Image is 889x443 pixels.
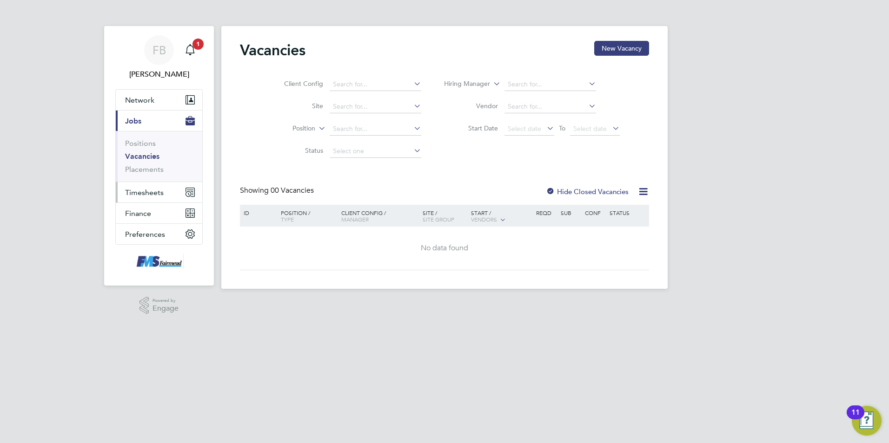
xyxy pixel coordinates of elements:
span: 1 [192,39,204,50]
div: ID [241,205,274,221]
h2: Vacancies [240,41,305,59]
span: To [556,122,568,134]
button: Network [116,90,202,110]
label: Client Config [270,79,323,88]
input: Select one [330,145,421,158]
span: Engage [153,305,179,313]
div: Site / [420,205,469,227]
div: Showing [240,186,316,195]
input: Search for... [330,123,421,136]
span: Powered by [153,297,179,305]
input: Search for... [330,78,421,91]
span: Preferences [125,230,165,239]
div: Sub [558,205,583,221]
a: Placements [125,165,164,174]
input: Search for... [330,100,421,113]
img: f-mead-logo-retina.png [134,254,184,269]
div: 11 [851,412,860,424]
button: New Vacancy [594,41,649,56]
div: No data found [241,243,648,253]
div: Jobs [116,131,202,182]
label: Position [262,124,315,133]
a: Powered byEngage [139,297,179,314]
div: Conf [583,205,607,221]
label: Start Date [444,124,498,132]
a: Vacancies [125,152,159,161]
span: FB [153,44,166,56]
a: 1 [181,35,199,65]
span: Jobs [125,117,141,125]
span: Fiona Bird [115,69,203,80]
span: Finance [125,209,151,218]
div: Client Config / [339,205,420,227]
button: Finance [116,203,202,223]
span: Type [281,215,294,223]
button: Preferences [116,224,202,244]
input: Search for... [504,78,596,91]
span: Select date [573,124,607,133]
a: Positions [125,139,156,148]
a: Go to home page [115,254,203,269]
div: Position / [274,205,339,227]
div: Start / [469,205,534,228]
div: Status [607,205,648,221]
label: Hide Closed Vacancies [546,187,629,196]
label: Status [270,146,323,155]
button: Jobs [116,111,202,131]
span: 00 Vacancies [271,186,314,195]
button: Open Resource Center, 11 new notifications [852,406,882,436]
nav: Main navigation [104,26,214,286]
span: Network [125,96,154,104]
div: Reqd [534,205,558,221]
input: Search for... [504,100,596,113]
label: Site [270,102,323,110]
label: Hiring Manager [437,79,490,89]
button: Timesheets [116,182,202,202]
span: Manager [341,215,369,223]
a: FB[PERSON_NAME] [115,35,203,80]
span: Vendors [471,215,497,223]
label: Vendor [444,102,498,110]
span: Site Group [423,215,454,223]
span: Timesheets [125,188,164,197]
span: Select date [508,124,541,133]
